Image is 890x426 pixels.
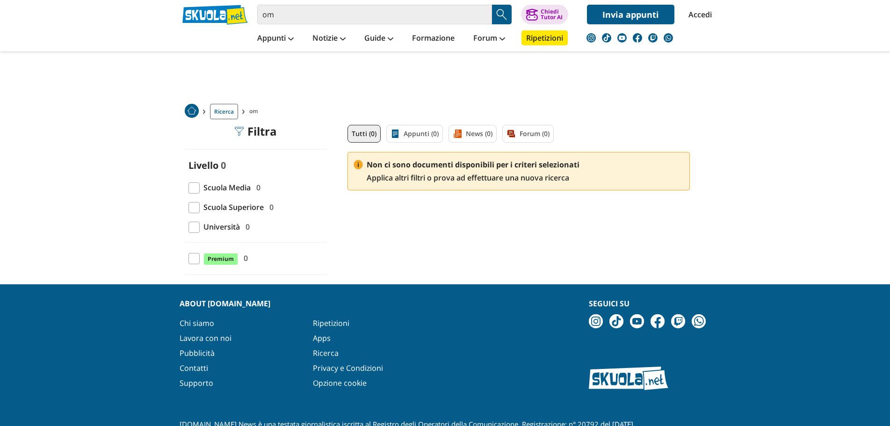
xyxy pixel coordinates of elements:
span: 0 [240,252,248,264]
span: om [249,104,261,119]
span: 0 [253,181,260,194]
img: youtube [630,314,644,328]
a: Appunti [255,30,296,47]
span: Università [200,221,240,233]
img: instagram [589,314,603,328]
span: 0 [266,201,274,213]
img: facebook [633,33,642,43]
img: WhatsApp [664,33,673,43]
img: Skuola.net [589,367,668,390]
a: Ricerca [313,348,339,358]
a: Home [185,104,199,119]
a: Privacy e Condizioni [313,363,383,373]
div: Filtra [234,125,277,138]
img: twitch [671,314,685,328]
label: Livello [188,159,218,172]
span: Non ci sono documenti disponibili per i criteri selezionati [367,158,579,171]
img: Home [185,104,199,118]
a: Accedi [688,5,708,24]
img: twitch [648,33,658,43]
a: Notizie [310,30,348,47]
img: Nessun risultato [354,160,363,169]
a: Apps [313,333,331,343]
span: Scuola Media [200,181,251,194]
a: Ricerca [210,104,238,119]
span: Premium [203,253,238,265]
img: tiktok [609,314,623,328]
input: Cerca appunti, riassunti o versioni [257,5,492,24]
p: Applica altri filtri o prova ad effettuare una nuova ricerca [367,158,579,184]
a: Chi siamo [180,318,214,328]
a: Forum [471,30,507,47]
span: 0 [221,159,226,172]
a: Pubblicità [180,348,215,358]
img: WhatsApp [692,314,706,328]
div: Chiedi Tutor AI [541,9,563,20]
a: Guide [362,30,396,47]
a: Formazione [410,30,457,47]
img: facebook [651,314,665,328]
a: Opzione cookie [313,378,367,388]
img: Cerca appunti, riassunti o versioni [495,7,509,22]
a: Supporto [180,378,213,388]
button: ChiediTutor AI [521,5,568,24]
span: 0 [242,221,250,233]
img: instagram [586,33,596,43]
a: Invia appunti [587,5,674,24]
img: youtube [617,33,627,43]
a: Ripetizioni [313,318,349,328]
strong: Seguici su [589,298,630,309]
a: Contatti [180,363,208,373]
strong: About [DOMAIN_NAME] [180,298,270,309]
a: Ripetizioni [521,30,568,45]
button: Search Button [492,5,512,24]
img: tiktok [602,33,611,43]
a: Tutti (0) [347,125,381,143]
img: Filtra filtri mobile [234,127,244,136]
span: Scuola Superiore [200,201,264,213]
a: Lavora con noi [180,333,232,343]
